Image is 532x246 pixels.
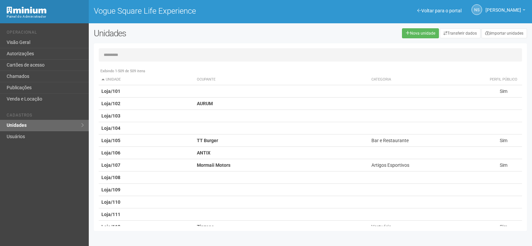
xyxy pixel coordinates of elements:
[7,14,84,20] div: Painel do Administrador
[197,101,213,106] strong: AURUM
[94,7,306,15] h1: Vogue Square Life Experience
[101,175,120,180] strong: Loja/108
[485,74,522,85] th: Perfil público: activate to sort column ascending
[101,101,120,106] strong: Loja/102
[7,113,84,120] li: Cadastros
[500,89,507,94] span: Sim
[101,113,120,119] strong: Loja/103
[440,28,480,38] a: Transferir dados
[99,68,522,74] div: Exibindo 1-509 de 509 itens
[500,162,507,168] span: Sim
[369,159,485,171] td: Artigos Esportivos
[500,138,507,143] span: Sim
[500,224,507,229] span: Sim
[101,224,120,229] strong: Loja/112
[101,187,120,192] strong: Loja/109
[197,224,214,229] strong: Zinzane
[101,125,120,131] strong: Loja/104
[197,162,230,168] strong: Mormaii Motors
[369,221,485,233] td: Vestuário
[402,28,439,38] a: Nova unidade
[417,8,462,13] a: Voltar para o portal
[485,8,525,14] a: [PERSON_NAME]
[7,7,47,14] img: Minium
[197,150,210,155] strong: ANTIX
[369,74,485,85] th: Categoria: activate to sort column ascending
[197,138,218,143] strong: TT Burger
[101,150,120,155] strong: Loja/106
[194,74,368,85] th: Ocupante: activate to sort column ascending
[7,30,84,37] li: Operacional
[101,138,120,143] strong: Loja/105
[101,212,120,217] strong: Loja/111
[101,162,120,168] strong: Loja/107
[94,28,269,38] h2: Unidades
[369,134,485,147] td: Bar e Restaurante
[471,4,482,15] a: NS
[99,74,195,85] th: Unidade: activate to sort column descending
[481,28,527,38] a: Importar unidades
[101,89,120,94] strong: Loja/101
[101,199,120,205] strong: Loja/110
[485,1,521,13] span: Nicolle Silva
